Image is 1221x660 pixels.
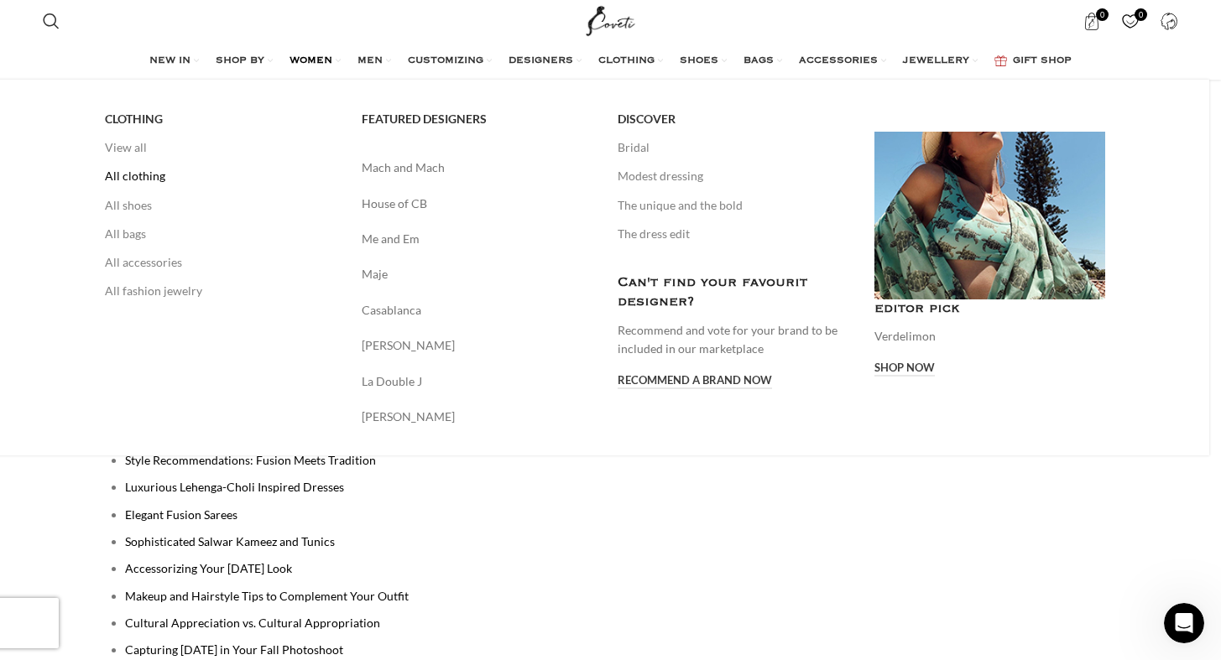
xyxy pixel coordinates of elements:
span: DESIGNERS [509,55,573,68]
a: Capturing [DATE] in Your Fall Photoshoot [125,642,343,657]
span: DISCOVER [618,112,676,127]
a: JEWELLERY [903,44,978,78]
a: All fashion jewelry [105,277,337,305]
a: CUSTOMIZING [408,44,492,78]
span: 0 [1096,8,1109,21]
img: GiftBag [994,55,1007,66]
a: ACCESSORIES [799,44,886,78]
a: The dress edit [618,220,849,248]
a: All accessories [105,248,337,277]
a: Luxurious Lehenga-Choli Inspired Dresses [125,480,344,494]
a: Makeup and Hairstyle Tips to Complement Your Outfit [125,589,409,603]
a: 0 [1114,4,1148,38]
span: CUSTOMIZING [408,55,483,68]
a: NEW IN [149,44,199,78]
span: SHOP BY [216,55,264,68]
span: CLOTHING [598,55,655,68]
a: Recommend a brand now [618,374,772,389]
a: Elegant Fusion Sarees [125,507,237,522]
a: All shoes [105,191,337,220]
a: Mach and Mach [362,159,593,177]
span: SHOES [680,55,718,68]
a: Cultural Appreciation vs. Cultural Appropriation [125,616,380,630]
span: JEWELLERY [903,55,969,68]
iframe: Intercom live chat [1164,603,1204,643]
a: Maje [362,265,593,283]
a: SHOP BY [216,44,273,78]
a: WOMEN [290,44,341,78]
a: Search [34,4,68,38]
span: 0 [1135,8,1147,21]
a: Style Recommendations: Fusion Meets Tradition [125,453,376,467]
a: All bags [105,220,337,248]
a: CLOTHING [598,44,663,78]
a: Banner link [874,132,1106,299]
a: The unique and the bold [618,191,849,220]
a: House of CB [362,195,593,213]
a: DESIGNERS [509,44,582,78]
div: My Wishlist [1114,4,1148,38]
a: Modest dressing [618,162,849,190]
a: Shop now [874,361,935,377]
a: MEN [357,44,391,78]
a: GIFT SHOP [994,44,1072,78]
p: Recommend and vote for your brand to be included in our marketplace [618,321,849,359]
span: ACCESSORIES [799,55,878,68]
span: CLOTHING [105,112,163,127]
span: GIFT SHOP [1013,55,1072,68]
span: BAGS [744,55,774,68]
span: FEATURED DESIGNERS [362,112,487,127]
a: Bridal [618,133,849,162]
span: MEN [357,55,383,68]
a: Sophisticated Salwar Kameez and Tunics [125,534,335,548]
a: All clothing [105,162,337,190]
a: 0 [1075,4,1109,38]
a: Me and Em [362,230,593,248]
p: Verdelimon [874,327,1106,346]
a: [PERSON_NAME] [362,408,593,426]
span: NEW IN [149,55,190,68]
h4: editor pick [874,299,1106,319]
a: View all [105,133,337,162]
a: BAGS [744,44,782,78]
h4: Can't find your favourit designer? [618,273,849,313]
a: Accessorizing Your [DATE] Look [125,561,292,575]
span: WOMEN [290,55,332,68]
div: Main navigation [34,44,1186,78]
a: [PERSON_NAME] [362,336,593,355]
a: Casablanca [362,301,593,320]
a: La Double J [362,372,593,391]
a: SHOES [680,44,727,78]
a: Site logo [582,13,639,27]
